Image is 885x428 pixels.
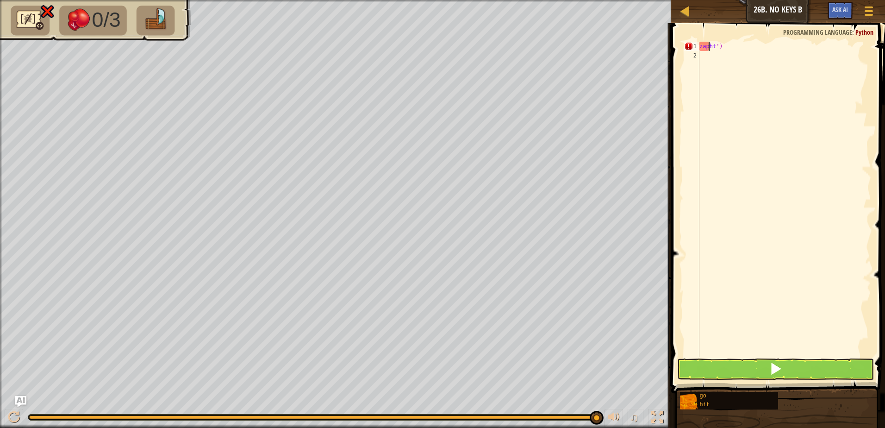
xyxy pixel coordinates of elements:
[783,28,852,37] span: Programming language
[5,409,23,428] button: Ctrl + P: Play
[684,51,699,60] div: 2
[629,410,639,424] span: ♫
[15,396,26,407] button: Ask AI
[92,8,120,31] span: 0/3
[59,6,127,35] li: Hit the crates.
[700,393,706,399] span: go
[605,409,623,428] button: Adjust volume
[852,28,855,37] span: :
[11,6,49,35] li: No code problems.
[628,409,643,428] button: ♫
[648,409,667,428] button: Toggle fullscreen
[680,393,698,410] img: portrait.png
[684,42,699,51] div: 1
[136,6,175,35] li: Go to the raft.
[832,5,848,14] span: Ask AI
[857,2,880,24] button: Show game menu
[700,402,710,408] span: hit
[677,359,874,380] button: Shift+Enter: Run current code.
[855,28,873,37] span: Python
[828,2,853,19] button: Ask AI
